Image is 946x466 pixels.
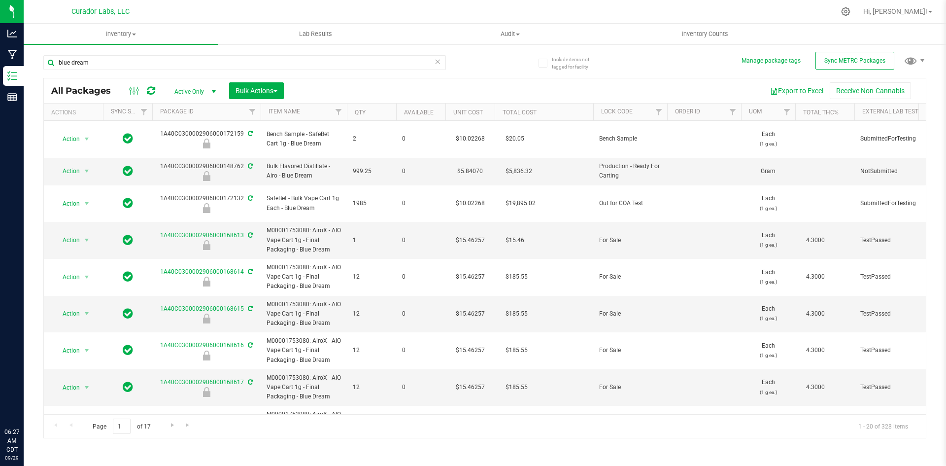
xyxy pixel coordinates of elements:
input: 1 [113,419,131,434]
span: 0 [402,167,439,176]
span: Each [747,130,789,148]
div: For Sale [151,240,262,250]
a: Order Id [675,108,700,115]
span: $19,895.02 [501,196,541,211]
div: Actions [51,109,99,116]
a: Filter [725,104,741,120]
span: All Packages [51,85,121,96]
span: Bulk Actions [236,87,277,95]
span: $20.05 [501,132,529,146]
span: 0 [402,134,439,143]
a: Lock Code [601,108,633,115]
a: Go to the next page [165,419,179,432]
span: 12 [353,309,390,319]
span: Sync from Compliance System [246,195,253,202]
span: Each [747,378,789,396]
div: Production - Ready For Carting [151,171,262,181]
span: Action [54,344,80,358]
p: (1 g ea.) [747,240,789,250]
iframe: Resource center unread badge [29,386,41,397]
span: For Sale [599,236,661,245]
span: In Sync [123,196,133,210]
div: 1A40C0300002906000148762 [151,162,262,181]
a: External Lab Test Result [862,108,940,115]
span: Sync from Compliance System [246,163,253,170]
span: Curador Labs, LLC [71,7,130,16]
span: In Sync [123,270,133,284]
span: 12 [353,346,390,355]
span: Page of 17 [84,419,159,434]
span: Sync METRC Packages [824,57,885,64]
span: In Sync [123,164,133,178]
p: (1 g ea.) [747,388,789,397]
a: Inventory [24,24,218,44]
div: Bench Sample [151,139,262,148]
span: For Sale [599,346,661,355]
span: select [81,197,93,211]
span: 999.25 [353,167,390,176]
span: Action [54,381,80,394]
span: Bench Sample [599,134,661,143]
span: Action [54,233,80,247]
span: select [81,381,93,394]
span: SafeBet - Bulk Vape Cart 1g Each - Blue Dream [267,194,341,213]
span: M00001753080: AiroX - AIO Vape Cart 1g - Final Packaging - Blue Dream [267,300,341,328]
a: Inventory Counts [608,24,802,44]
p: (1 g ea.) [747,351,789,360]
td: $15.46257 [445,406,495,443]
span: M00001753080: AiroX - AIO Vape Cart 1g - Final Packaging - Blue Dream [267,226,341,254]
span: 12 [353,272,390,282]
td: $5.84070 [445,158,495,185]
span: $15.46 [501,233,529,248]
span: Action [54,132,80,146]
inline-svg: Analytics [7,29,17,38]
div: For Sale [151,387,262,397]
span: 2 [353,134,390,143]
td: $15.46257 [445,259,495,296]
span: In Sync [123,380,133,394]
span: 1 [353,236,390,245]
td: $10.02268 [445,185,495,222]
span: Gram [747,167,789,176]
p: (1 g ea.) [747,139,789,148]
span: select [81,164,93,178]
span: select [81,344,93,358]
a: Available [404,109,434,116]
a: 1A40C0300002906000168617 [160,379,244,386]
span: In Sync [123,343,133,357]
span: In Sync [123,132,133,145]
inline-svg: Manufacturing [7,50,17,60]
span: Sync from Compliance System [246,342,253,349]
a: Qty [355,109,366,116]
span: Sync from Compliance System [246,130,253,137]
a: Total Cost [503,109,537,116]
span: select [81,233,93,247]
span: 4.3000 [801,307,830,321]
button: Bulk Actions [229,82,284,99]
span: Each [747,268,789,287]
input: Search Package ID, Item Name, SKU, Lot or Part Number... [43,55,446,70]
a: 1A40C0300002906000168615 [160,305,244,312]
span: 4.3000 [801,270,830,284]
span: 0 [402,346,439,355]
inline-svg: Inventory [7,71,17,81]
span: 0 [402,272,439,282]
span: For Sale [599,309,661,319]
span: 1985 [353,199,390,208]
span: Bulk Flavored Distillate - Airo - Blue Dream [267,162,341,180]
a: Item Name [269,108,300,115]
span: Action [54,307,80,321]
span: In Sync [123,233,133,247]
span: $185.55 [501,343,533,358]
div: For Sale [151,314,262,323]
span: For Sale [599,272,661,282]
td: $15.46257 [445,332,495,369]
span: 0 [402,309,439,319]
span: select [81,270,93,284]
span: 12 [353,383,390,392]
button: Export to Excel [764,82,830,99]
td: $15.46257 [445,369,495,406]
a: Filter [779,104,795,120]
span: $185.55 [501,270,533,284]
span: 4.3000 [801,233,830,248]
